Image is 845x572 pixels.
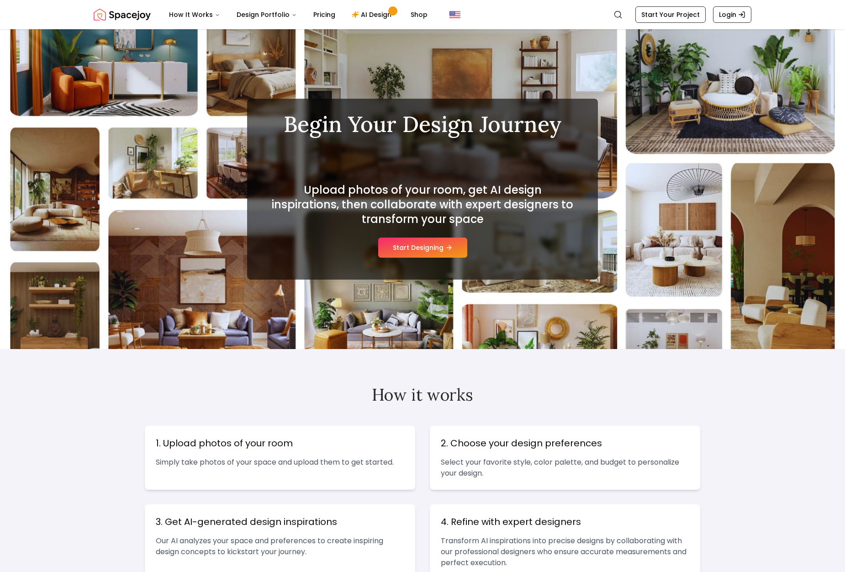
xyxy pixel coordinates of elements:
[269,113,576,135] h1: Begin Your Design Journey
[94,5,151,24] img: Spacejoy Logo
[156,437,404,450] h3: 1. Upload photos of your room
[156,535,404,557] p: Our AI analyzes your space and preferences to create inspiring design concepts to kickstart your ...
[156,515,404,528] h3: 3. Get AI-generated design inspirations
[449,9,460,20] img: United States
[229,5,304,24] button: Design Portfolio
[94,5,151,24] a: Spacejoy
[344,5,401,24] a: AI Design
[441,535,689,568] p: Transform AI inspirations into precise designs by collaborating with our professional designers w...
[156,457,404,468] p: Simply take photos of your space and upload them to get started.
[403,5,435,24] a: Shop
[441,437,689,450] h3: 2. Choose your design preferences
[269,183,576,227] h2: Upload photos of your room, get AI design inspirations, then collaborate with expert designers to...
[378,238,467,258] button: Start Designing
[145,386,700,404] h2: How it works
[441,515,689,528] h3: 4. Refine with expert designers
[635,6,706,23] a: Start Your Project
[162,5,435,24] nav: Main
[441,457,689,479] p: Select your favorite style, color palette, and budget to personalize your design.
[162,5,227,24] button: How It Works
[713,6,751,23] a: Login
[306,5,343,24] a: Pricing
